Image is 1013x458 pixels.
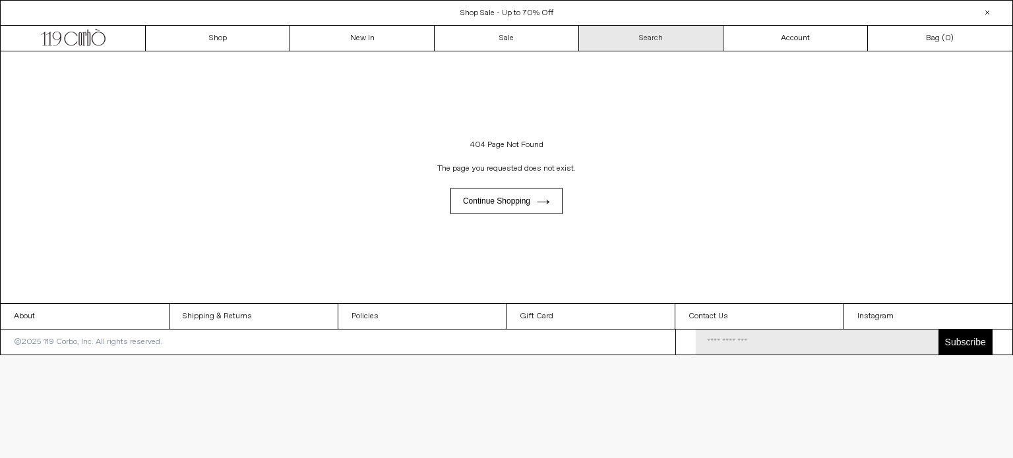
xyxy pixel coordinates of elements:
[844,304,1012,329] a: Instagram
[435,26,579,51] a: Sale
[506,304,675,329] a: Gift Card
[290,26,435,51] a: New In
[723,26,868,51] a: Account
[938,329,993,355] button: Subscribe
[460,8,553,18] a: Shop Sale - Up to 70% Off
[146,26,290,51] a: Shop
[696,329,938,355] input: Email Address
[37,134,976,156] h1: 404 Page Not Found
[169,304,338,329] a: Shipping & Returns
[868,26,1012,51] a: Bag ()
[1,304,169,329] a: About
[1,329,175,355] p: ©2025 119 Corbo, Inc. All rights reserved.
[450,188,563,214] a: Continue shopping
[37,156,976,181] p: The page you requested does not exist.
[945,33,950,43] span: 0
[579,26,723,51] a: Search
[338,304,506,329] a: Policies
[675,304,844,329] a: Contact Us
[945,32,954,44] span: )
